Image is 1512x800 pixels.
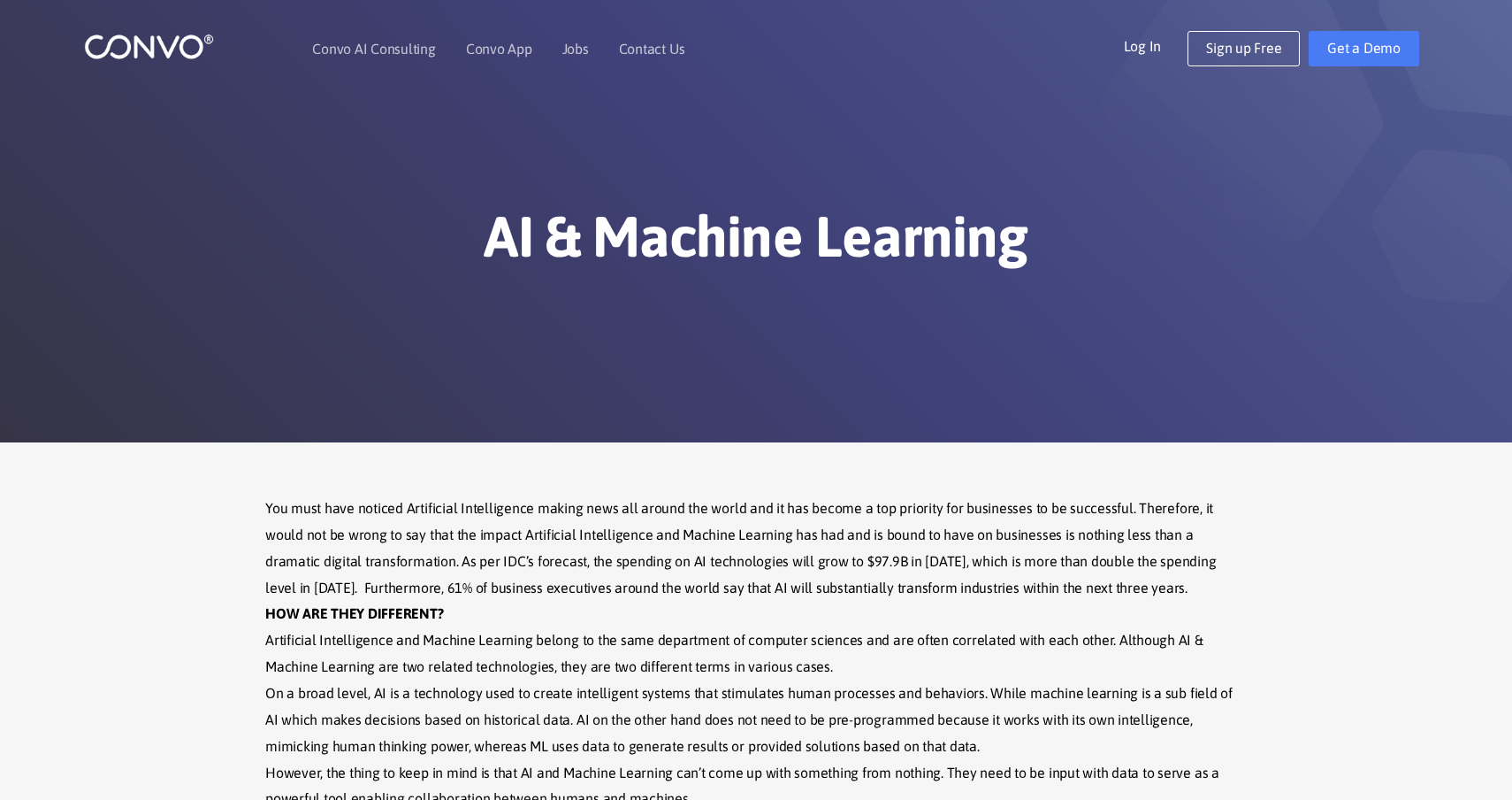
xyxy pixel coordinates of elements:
[1187,31,1300,66] a: Sign up Free
[619,42,685,56] a: Contact Us
[1309,31,1419,66] a: Get a Demo
[466,42,532,56] a: Convo App
[265,203,1247,284] h1: AI & Machine Learning
[562,42,589,56] a: Jobs
[312,42,435,56] a: Convo AI Consulting
[84,33,214,60] img: logo_1.png
[1124,31,1188,59] a: Log In
[265,605,443,621] strong: HOW ARE THEY DIFFERENT?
